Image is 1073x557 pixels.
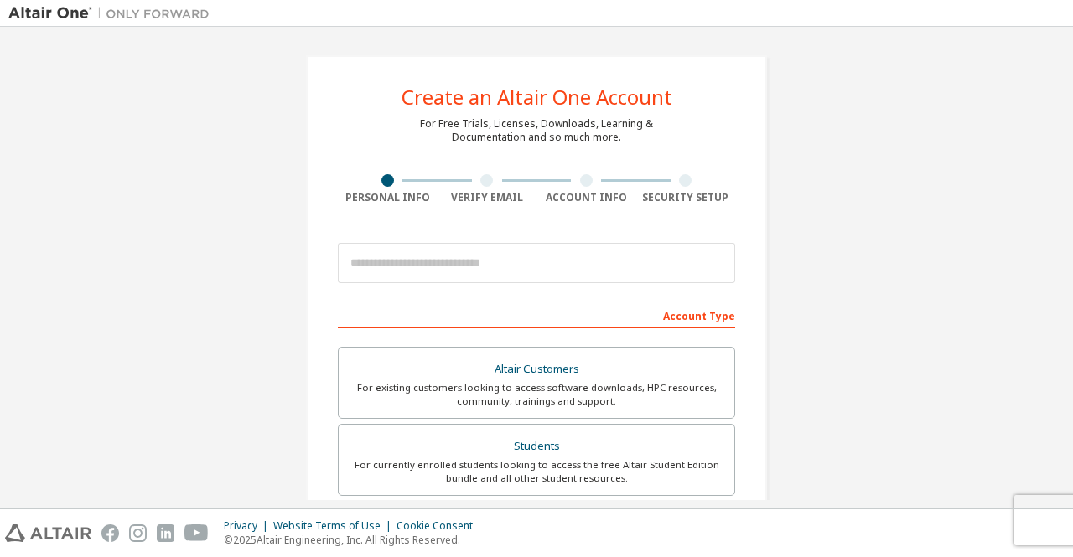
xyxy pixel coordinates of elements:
[5,524,91,542] img: altair_logo.svg
[101,524,119,542] img: facebook.svg
[224,519,273,533] div: Privacy
[438,191,537,204] div: Verify Email
[397,519,483,533] div: Cookie Consent
[273,519,397,533] div: Website Terms of Use
[184,524,209,542] img: youtube.svg
[420,117,653,144] div: For Free Trials, Licenses, Downloads, Learning & Documentation and so much more.
[349,381,724,408] div: For existing customers looking to access software downloads, HPC resources, community, trainings ...
[157,524,174,542] img: linkedin.svg
[8,5,218,22] img: Altair One
[338,302,735,328] div: Account Type
[349,435,724,458] div: Students
[402,87,672,107] div: Create an Altair One Account
[636,191,736,204] div: Security Setup
[224,533,483,547] p: © 2025 Altair Engineering, Inc. All Rights Reserved.
[349,358,724,381] div: Altair Customers
[129,524,147,542] img: instagram.svg
[338,191,438,204] div: Personal Info
[536,191,636,204] div: Account Info
[349,458,724,485] div: For currently enrolled students looking to access the free Altair Student Edition bundle and all ...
